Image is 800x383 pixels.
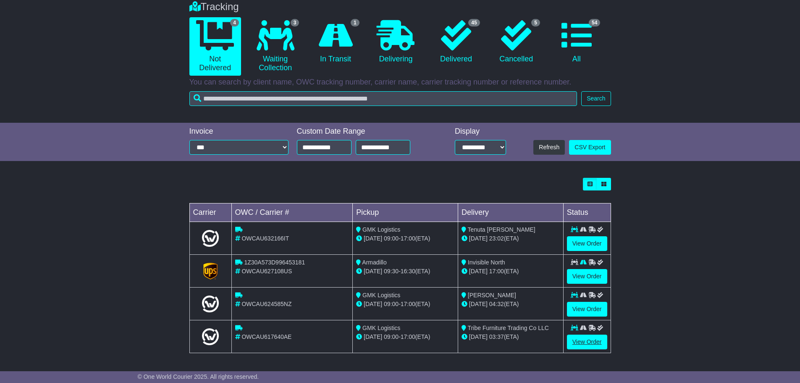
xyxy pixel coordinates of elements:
span: 17:00 [489,268,504,275]
div: (ETA) [462,234,560,243]
a: 5 Cancelled [490,17,542,67]
a: 3 Waiting Collection [249,17,301,76]
div: (ETA) [462,267,560,276]
span: GMK Logistics [362,292,400,298]
span: GMK Logistics [362,325,400,331]
span: [DATE] [364,235,382,242]
span: OWCAU624585NZ [241,301,291,307]
td: Status [563,203,611,222]
span: Armadillo [362,259,386,266]
a: 54 All [551,17,602,67]
span: 04:32 [489,301,504,307]
span: 23:02 [489,235,504,242]
span: GMK Logistics [362,226,400,233]
span: 03:37 [489,333,504,340]
span: © One World Courier 2025. All rights reserved. [138,373,259,380]
img: GetCarrierServiceLogo [203,263,218,280]
a: View Order [567,236,607,251]
span: Tribe Furniture Trading Co LLC [468,325,549,331]
a: 45 Delivered [430,17,482,67]
td: Carrier [189,203,231,222]
div: Tracking [185,1,615,13]
span: 09:00 [384,333,399,340]
td: OWC / Carrier # [231,203,353,222]
span: 09:00 [384,235,399,242]
span: [DATE] [469,301,488,307]
a: View Order [567,269,607,284]
div: Invoice [189,127,289,136]
span: 4 [230,19,239,26]
span: [DATE] [469,268,488,275]
span: [PERSON_NAME] [468,292,516,298]
span: [DATE] [364,301,382,307]
span: 09:30 [384,268,399,275]
div: Display [455,127,506,136]
div: (ETA) [462,333,560,341]
span: 1Z30A573D996453181 [244,259,305,266]
button: Refresh [533,140,565,155]
span: [DATE] [469,235,488,242]
a: Delivering [370,17,422,67]
td: Delivery [458,203,563,222]
div: - (ETA) [356,333,454,341]
span: OWCAU617640AE [241,333,291,340]
span: 5 [531,19,540,26]
img: Light [202,296,219,312]
p: You can search by client name, OWC tracking number, carrier name, carrier tracking number or refe... [189,78,611,87]
span: 16:30 [401,268,415,275]
span: 09:00 [384,301,399,307]
span: 54 [589,19,600,26]
a: View Order [567,335,607,349]
button: Search [581,91,611,106]
img: Light [202,328,219,345]
a: 4 Not Delivered [189,17,241,76]
img: Light [202,230,219,247]
span: [DATE] [364,333,382,340]
td: Pickup [353,203,458,222]
span: 45 [468,19,480,26]
span: 3 [291,19,299,26]
span: 1 [351,19,359,26]
div: (ETA) [462,300,560,309]
span: Invisible North [468,259,505,266]
span: OWCAU627108US [241,268,292,275]
span: 17:00 [401,333,415,340]
span: [DATE] [364,268,382,275]
span: [DATE] [469,333,488,340]
div: - (ETA) [356,267,454,276]
span: 17:00 [401,235,415,242]
a: View Order [567,302,607,317]
span: Tenuta [PERSON_NAME] [468,226,535,233]
span: 17:00 [401,301,415,307]
span: OWCAU632166IT [241,235,289,242]
a: 1 In Transit [310,17,361,67]
a: CSV Export [569,140,611,155]
div: Custom Date Range [297,127,432,136]
div: - (ETA) [356,300,454,309]
div: - (ETA) [356,234,454,243]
